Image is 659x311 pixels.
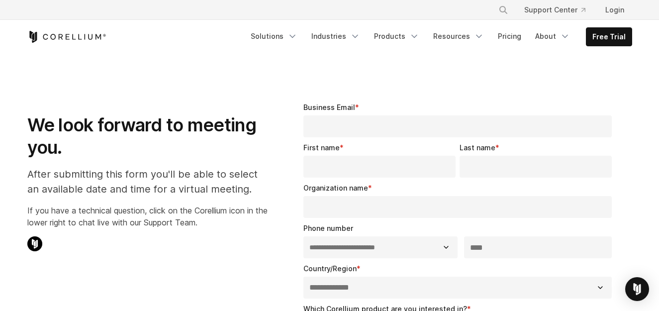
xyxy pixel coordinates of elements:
h1: We look forward to meeting you. [27,114,268,159]
a: Products [368,27,425,45]
div: Navigation Menu [245,27,632,46]
div: Navigation Menu [486,1,632,19]
a: Corellium Home [27,31,106,43]
a: Support Center [516,1,593,19]
span: First name [303,143,340,152]
span: Phone number [303,224,353,232]
span: Business Email [303,103,355,111]
a: Resources [427,27,490,45]
span: Organization name [303,184,368,192]
button: Search [494,1,512,19]
div: Open Intercom Messenger [625,277,649,301]
a: Industries [305,27,366,45]
a: Free Trial [586,28,632,46]
a: Login [597,1,632,19]
span: Last name [460,143,495,152]
p: After submitting this form you'll be able to select an available date and time for a virtual meet... [27,167,268,197]
a: Pricing [492,27,527,45]
p: If you have a technical question, click on the Corellium icon in the lower right to chat live wit... [27,205,268,228]
img: Corellium Chat Icon [27,236,42,251]
a: Solutions [245,27,303,45]
span: Country/Region [303,264,357,273]
a: About [529,27,576,45]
